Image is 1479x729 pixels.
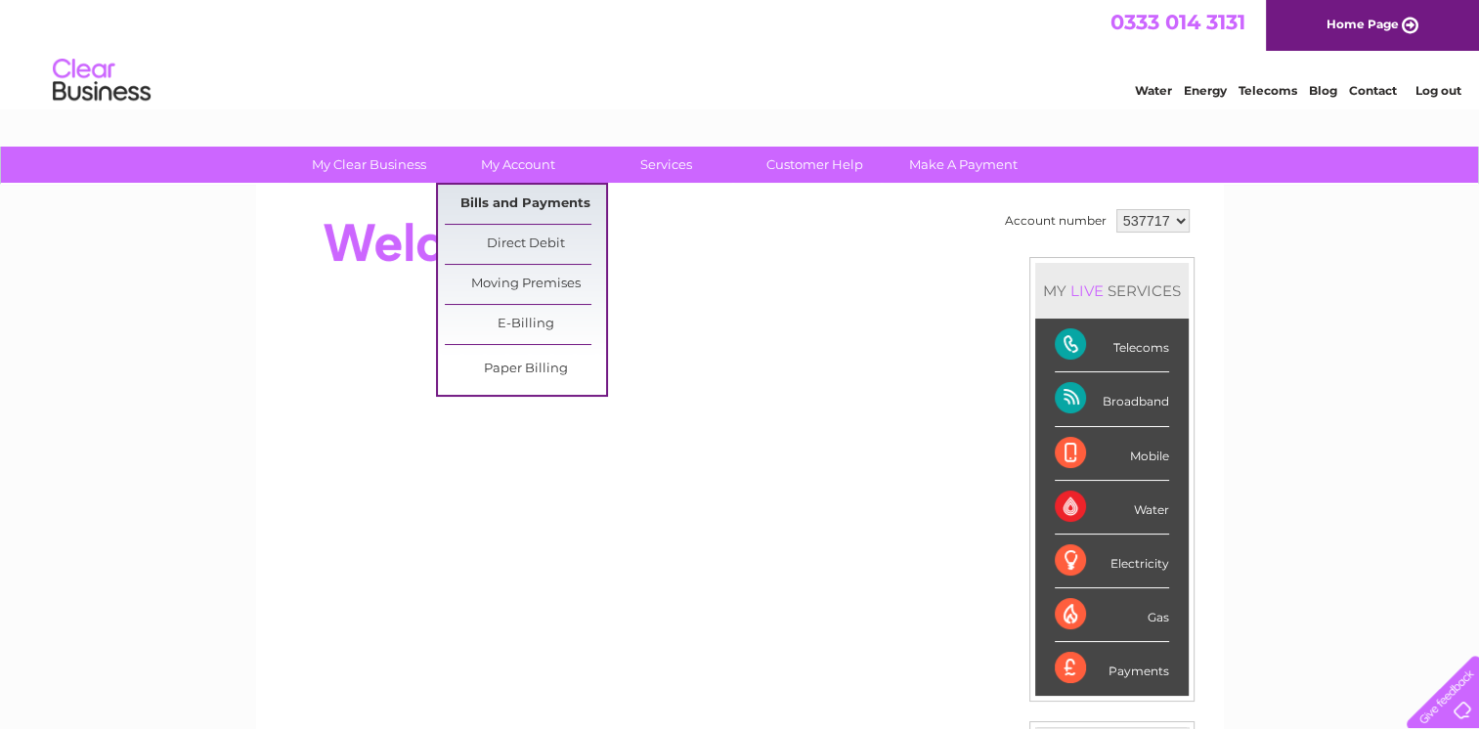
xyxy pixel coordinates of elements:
div: Clear Business is a trading name of Verastar Limited (registered in [GEOGRAPHIC_DATA] No. 3667643... [279,11,1202,95]
a: My Account [437,147,598,183]
a: Blog [1309,83,1337,98]
a: 0333 014 3131 [1110,10,1245,34]
a: Paper Billing [445,350,606,389]
td: Account number [1000,204,1111,237]
a: Moving Premises [445,265,606,304]
div: LIVE [1066,281,1108,300]
div: Gas [1055,588,1169,642]
div: MY SERVICES [1035,263,1189,319]
img: logo.png [52,51,152,110]
a: Make A Payment [883,147,1044,183]
a: My Clear Business [288,147,450,183]
a: E-Billing [445,305,606,344]
div: Telecoms [1055,319,1169,372]
a: Services [586,147,747,183]
a: Telecoms [1239,83,1297,98]
div: Electricity [1055,535,1169,588]
a: Customer Help [734,147,895,183]
a: Energy [1184,83,1227,98]
a: Bills and Payments [445,185,606,224]
div: Payments [1055,642,1169,695]
a: Water [1135,83,1172,98]
a: Contact [1349,83,1397,98]
a: Direct Debit [445,225,606,264]
div: Broadband [1055,372,1169,426]
div: Water [1055,481,1169,535]
div: Mobile [1055,427,1169,481]
a: Log out [1414,83,1460,98]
